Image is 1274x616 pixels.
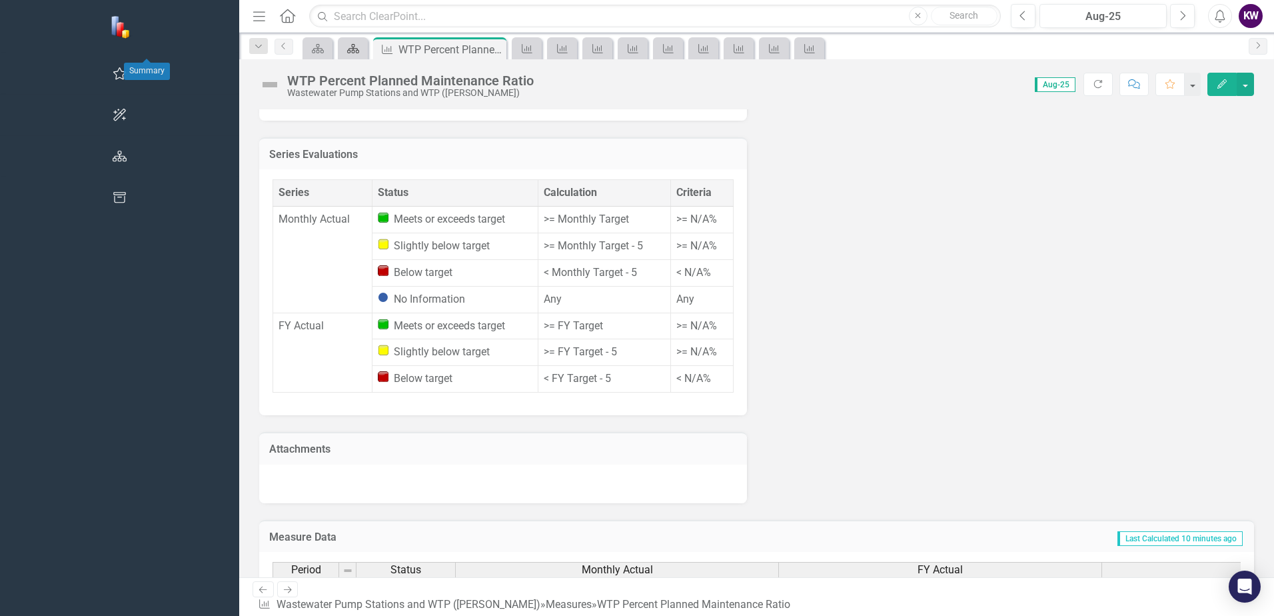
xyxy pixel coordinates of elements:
span: Search [950,10,978,21]
td: FY Actual [273,313,372,393]
div: Meets or exceeds target [378,212,532,227]
div: Aug-25 [1044,9,1162,25]
img: Slightly below target [378,239,388,249]
span: Monthly Actual [582,564,653,576]
div: Open Intercom Messenger [1229,571,1261,603]
img: Below target [378,265,388,276]
td: >= FY Target [538,313,670,339]
span: Last Calculated 10 minutes ago [1117,531,1243,546]
button: KW [1239,4,1263,28]
div: No Information [378,292,532,307]
img: Slightly below target [378,345,388,355]
h3: Attachments [269,443,737,455]
button: Search [931,7,997,25]
div: WTP Percent Planned Maintenance Ratio [287,73,534,88]
td: < FY Target - 5 [538,366,670,393]
td: < Monthly Target - 5 [538,259,670,286]
img: Not Defined [259,74,281,95]
div: Slightly below target [378,239,532,254]
th: Series [273,180,372,207]
td: >= N/A% [670,207,733,233]
td: >= N/A% [670,233,733,260]
div: Slightly below target [378,345,532,360]
td: >= FY Target - 5 [538,339,670,366]
div: Below target [378,265,532,281]
img: Meets or exceeds target [378,212,388,223]
td: < N/A% [670,259,733,286]
th: Calculation [538,180,670,207]
img: Meets or exceeds target [378,319,388,329]
div: » » [258,597,796,613]
div: Summary [124,63,170,80]
td: >= Monthly Target [538,207,670,233]
span: Aug-25 [1035,77,1075,92]
div: Meets or exceeds target [378,319,532,334]
td: Monthly Actual [273,207,372,313]
a: Measures [546,598,592,611]
td: Any [670,286,733,313]
span: Status [390,564,421,576]
td: >= Monthly Target - 5 [538,233,670,260]
span: Period [291,564,321,576]
div: WTP Percent Planned Maintenance Ratio [597,598,790,611]
td: >= N/A% [670,313,733,339]
h3: Measure Data [269,531,608,543]
h3: Series Evaluations [269,149,737,161]
div: Below target [378,371,532,387]
input: Search ClearPoint... [309,5,1001,28]
td: Any [538,286,670,313]
span: FY Actual [918,564,963,576]
a: Wastewater Pump Stations and WTP ([PERSON_NAME]) [277,598,540,611]
th: Status [372,180,538,207]
td: < N/A% [670,366,733,393]
th: Criteria [670,180,733,207]
button: Aug-25 [1039,4,1167,28]
img: Below target [378,371,388,382]
div: WTP Percent Planned Maintenance Ratio [398,41,503,58]
img: 8DAGhfEEPCf229AAAAAElFTkSuQmCC [342,565,353,576]
img: ClearPoint Strategy [109,15,133,38]
img: No Information [378,292,388,303]
div: Wastewater Pump Stations and WTP ([PERSON_NAME]) [287,88,534,98]
td: >= N/A% [670,339,733,366]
